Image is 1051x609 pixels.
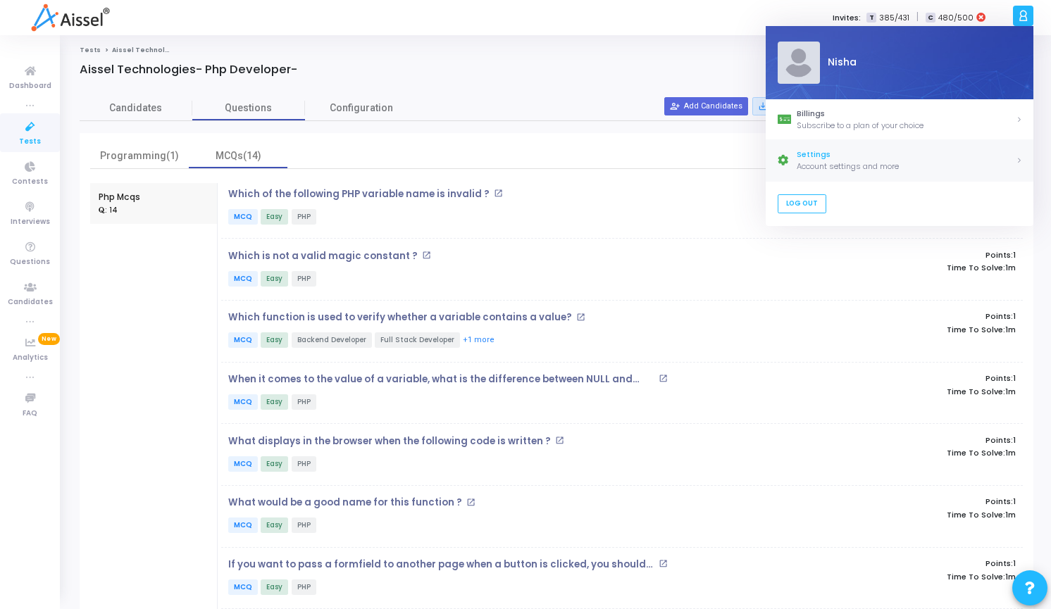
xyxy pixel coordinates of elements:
span: PHP [292,209,316,225]
span: 1 [1013,310,1016,322]
span: Tests [19,136,41,148]
p: Time To Solve: [763,325,1016,334]
div: Php Mcqs [99,191,140,203]
mat-icon: open_in_new [576,313,585,322]
span: FAQ [23,408,37,420]
mat-icon: open_in_new [555,436,564,445]
span: Analytics [13,352,48,364]
span: 1m [1005,387,1016,396]
p: Which of the following PHP variable name is invalid ? [228,189,490,200]
span: Easy [261,579,288,595]
span: 1 [1013,558,1016,569]
div: Account settings and more [797,161,1016,172]
h4: Aissel Technologies- Php Developer- [80,63,297,77]
span: 1m [1005,448,1016,458]
p: What displays in the browser when the following code is written ? [228,436,551,447]
span: Contests [12,176,48,188]
span: MCQ [228,517,258,533]
span: Configuration [330,101,393,115]
div: Subscribe to a plan of your choice [797,120,1016,132]
span: Easy [261,271,288,287]
p: Points: [763,312,1016,321]
span: Easy [261,209,288,225]
span: 1m [1005,510,1016,520]
span: 1m [1005,263,1016,272]
p: Time To Solve: [763,202,1016,211]
p: Points: [763,374,1016,383]
span: Easy [261,394,288,410]
mat-icon: open_in_new [466,498,475,507]
span: | [916,10,919,25]
span: Questions [10,256,50,268]
img: logo [31,4,109,32]
div: Settings [797,149,1016,161]
mat-icon: open_in_new [659,374,668,383]
span: MCQ [228,579,258,595]
div: Programming(1) [99,149,180,163]
span: Full Stack Developer [375,332,460,348]
p: If you want to pass a formfield to another page when a button is clicked, you should use the __ .... [228,559,655,570]
span: Candidates [8,296,53,308]
span: Easy [261,456,288,472]
mat-icon: save_alt [758,101,768,111]
div: : 14 [99,206,118,216]
span: Easy [261,517,288,533]
span: T [866,13,876,23]
span: Dashboard [9,80,51,92]
label: Invites: [833,12,861,24]
a: Tests [80,46,101,54]
span: Interviews [11,216,50,228]
span: PHP [292,517,316,533]
span: 480/500 [938,12,974,24]
span: 1 [1013,434,1016,446]
button: Export Excel Report [752,97,871,115]
p: Points: [763,189,1016,198]
mat-icon: open_in_new [494,189,503,198]
p: Time To Solve: [763,510,1016,520]
span: 1 [1013,249,1016,260]
nav: breadcrumb [80,46,1033,55]
div: MCQs(14) [197,149,279,163]
p: Time To Solve: [763,448,1016,458]
p: What would be a good name for this function ? [228,497,462,508]
span: 1 [1013,372,1016,384]
span: C [926,13,935,23]
p: Time To Solve: [763,263,1016,272]
span: PHP [292,579,316,595]
a: Log Out [777,194,826,213]
span: Candidates [80,101,192,115]
span: PHP [292,394,316,410]
span: New [38,333,60,345]
span: PHP [292,456,316,472]
p: Time To Solve: [763,387,1016,396]
mat-icon: open_in_new [422,251,431,260]
span: MCQ [228,394,258,410]
p: Points: [763,436,1016,445]
p: Which function is used to verify whether a variable contains a value? [228,312,572,323]
div: Nisha [819,56,1021,70]
span: Questions [192,101,305,115]
span: MCQ [228,271,258,287]
span: 385/431 [879,12,909,24]
div: Billings [797,108,1016,120]
button: Add Candidates [664,97,748,115]
img: Profile Picture [777,42,819,84]
span: PHP [292,271,316,287]
button: +1 more [462,334,495,347]
span: 1 [1013,496,1016,507]
span: Backend Developer [292,332,372,348]
span: MCQ [228,456,258,472]
p: Points: [763,251,1016,260]
p: Which is not a valid magic constant ? [228,251,418,262]
span: Easy [261,332,288,348]
p: Points: [763,559,1016,568]
span: Aissel Technologies- Php Developer- [112,46,249,54]
p: Time To Solve: [763,572,1016,582]
p: Points: [763,497,1016,506]
span: 1m [1005,325,1016,334]
a: BillingsSubscribe to a plan of your choice [766,99,1033,140]
span: 1m [1005,572,1016,582]
span: MCQ [228,209,258,225]
a: SettingsAccount settings and more [766,140,1033,181]
mat-icon: open_in_new [659,559,668,568]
